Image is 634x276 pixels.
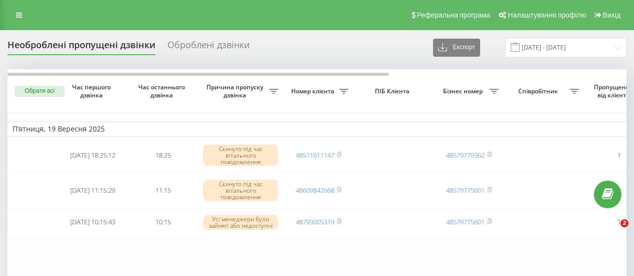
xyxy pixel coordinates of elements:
[136,83,190,99] span: Час останнього дзвінка
[128,209,198,236] td: 10:15
[66,83,120,99] span: Час першого дзвінка
[288,87,339,95] span: Номер клієнта
[600,219,624,243] iframe: Intercom live chat
[58,139,128,172] td: [DATE] 18:25:12
[15,86,65,97] button: Обрати всі
[508,11,586,19] span: Налаштування профілю
[128,174,198,207] td: 11:15
[446,151,485,160] a: 48579779362
[509,87,570,95] span: Співробітник
[439,87,490,95] span: Бізнес номер
[417,11,491,19] span: Реферальна програма
[296,186,334,195] a: 48609842668
[433,39,480,57] button: Експорт
[620,219,628,227] span: 2
[203,215,278,230] div: Усі менеджери були зайняті або недоступні
[603,11,620,19] span: Вихід
[296,151,334,160] a: 48511611147
[128,139,198,172] td: 18:25
[446,217,485,226] a: 48579775601
[58,209,128,236] td: [DATE] 10:15:43
[203,180,278,202] div: Скинуто під час вітального повідомлення
[8,40,155,55] div: Необроблені пропущені дзвінки
[58,174,128,207] td: [DATE] 11:15:29
[296,217,334,226] a: 48793005319
[167,40,250,55] div: Оброблені дзвінки
[446,186,485,195] a: 48579775601
[203,83,269,99] span: Причина пропуску дзвінка
[203,145,278,167] div: Скинуто під час вітального повідомлення
[362,87,425,95] span: ПІБ Клієнта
